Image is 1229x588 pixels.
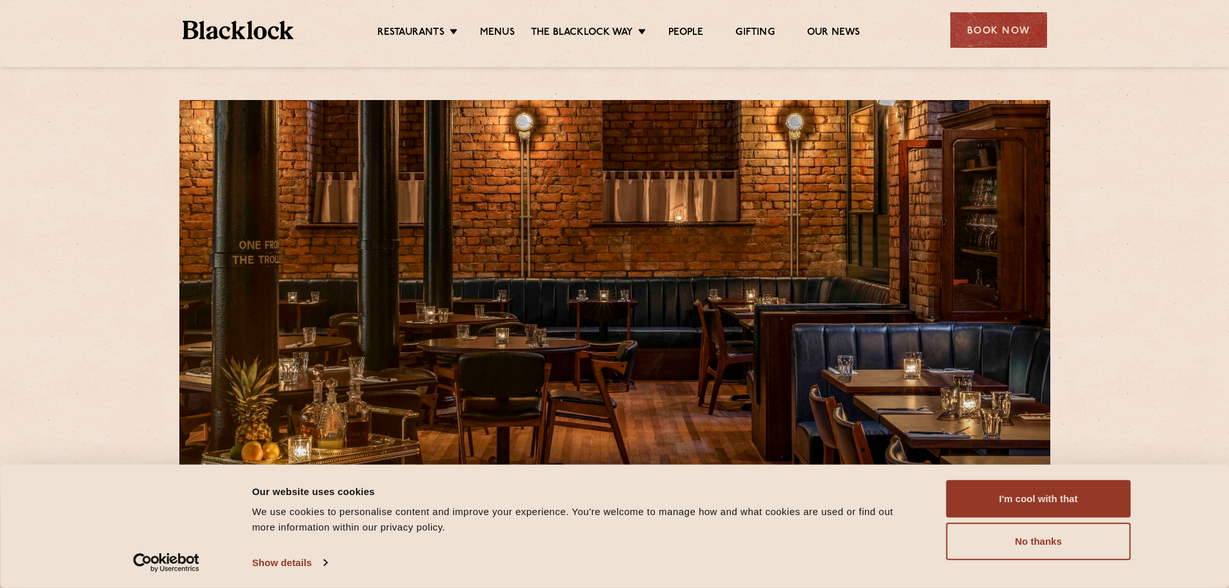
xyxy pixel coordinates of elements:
[735,26,774,41] a: Gifting
[252,553,327,573] a: Show details
[183,21,294,39] img: BL_Textured_Logo-footer-cropped.svg
[807,26,861,41] a: Our News
[110,553,223,573] a: Usercentrics Cookiebot - opens in a new window
[950,12,1047,48] div: Book Now
[252,483,917,499] div: Our website uses cookies
[668,26,703,41] a: People
[946,523,1131,560] button: No thanks
[377,26,445,41] a: Restaurants
[252,504,917,535] div: We use cookies to personalise content and improve your experience. You're welcome to manage how a...
[531,26,633,41] a: The Blacklock Way
[946,480,1131,518] button: I'm cool with that
[480,26,515,41] a: Menus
